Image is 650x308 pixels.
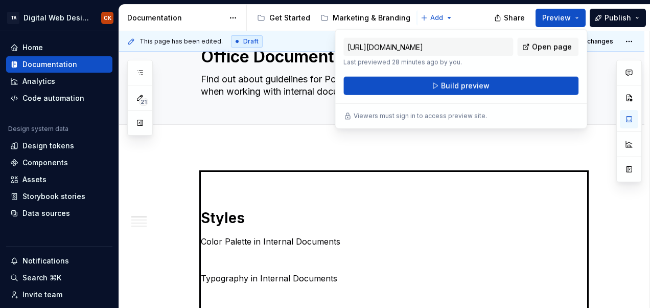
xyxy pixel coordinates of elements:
[22,174,47,185] div: Assets
[2,7,117,29] button: TADigital Web DesignCK
[6,155,112,171] a: Components
[6,287,112,303] a: Invite team
[22,290,62,300] div: Invite team
[22,158,68,168] div: Components
[199,45,585,69] textarea: Office Documents & Materials
[253,8,415,28] div: Page tree
[316,10,414,26] a: Marketing & Branding
[605,13,631,23] span: Publish
[243,37,259,46] span: Draft
[6,253,112,269] button: Notifications
[333,13,410,23] div: Marketing & Branding
[489,9,531,27] button: Share
[22,42,43,53] div: Home
[6,188,112,205] a: Storybook stories
[127,13,224,23] div: Documentation
[8,125,68,133] div: Design system data
[22,256,69,266] div: Notifications
[22,59,77,70] div: Documentation
[343,58,513,67] p: Last previewed 28 minutes ago by you.
[536,9,586,27] button: Preview
[201,209,587,227] h1: Styles
[6,73,112,90] a: Analytics
[354,112,487,120] p: Viewers must sign in to access preview site.
[6,171,112,188] a: Assets
[532,42,572,52] span: Open page
[22,273,61,283] div: Search ⌘K
[22,76,55,86] div: Analytics
[590,9,646,27] button: Publish
[441,81,490,91] span: Build preview
[253,10,314,26] a: Get Started
[6,138,112,154] a: Design tokens
[6,90,112,106] a: Code automation
[517,38,578,56] a: Open page
[139,98,148,106] span: 21
[417,11,456,25] button: Add
[201,235,587,248] p: Color Palette in Internal Documents
[6,39,112,56] a: Home
[430,14,443,22] span: Add
[504,13,525,23] span: Share
[199,71,585,100] textarea: Find out about guidelines for PowerPoint presentations and the overall style to follow when worki...
[416,10,521,26] a: Office Documents & Materials
[269,13,310,23] div: Get Started
[22,208,70,218] div: Data sources
[6,270,112,286] button: Search ⌘K
[22,141,74,151] div: Design tokens
[7,12,19,24] div: TA
[343,77,578,95] button: Build preview
[542,13,571,23] span: Preview
[140,37,223,46] span: This page has been edited.
[201,272,587,284] p: Typography in Internal Documents
[22,93,84,103] div: Code automation
[22,191,85,202] div: Storybook stories
[6,205,112,222] a: Data sources
[24,13,89,23] div: Digital Web Design
[104,14,111,22] div: CK
[6,56,112,73] a: Documentation
[564,37,613,46] span: Publish changes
